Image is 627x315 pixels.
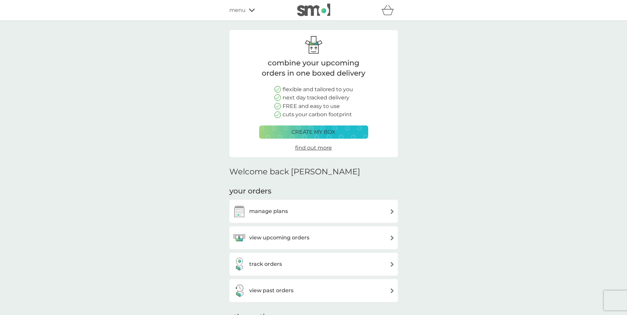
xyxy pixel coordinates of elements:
p: cuts your carbon footprint [283,110,352,119]
p: FREE and easy to use [283,102,340,111]
h3: track orders [249,260,282,268]
p: create my box [292,128,335,136]
a: find out more [295,144,332,152]
h3: your orders [229,186,271,196]
img: arrow right [390,262,395,267]
button: create my box [259,125,368,139]
h3: view upcoming orders [249,233,309,242]
span: menu [229,6,246,15]
span: find out more [295,145,332,151]
img: smol [297,4,330,16]
img: arrow right [390,288,395,293]
h2: Welcome back [PERSON_NAME] [229,167,360,177]
p: next day tracked delivery [283,93,349,102]
h3: view past orders [249,286,294,295]
img: arrow right [390,209,395,214]
p: flexible and tailored to you [283,85,353,94]
p: combine your upcoming orders in one boxed delivery [259,58,368,79]
img: arrow right [390,235,395,240]
h3: manage plans [249,207,288,216]
div: basket [381,4,398,17]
